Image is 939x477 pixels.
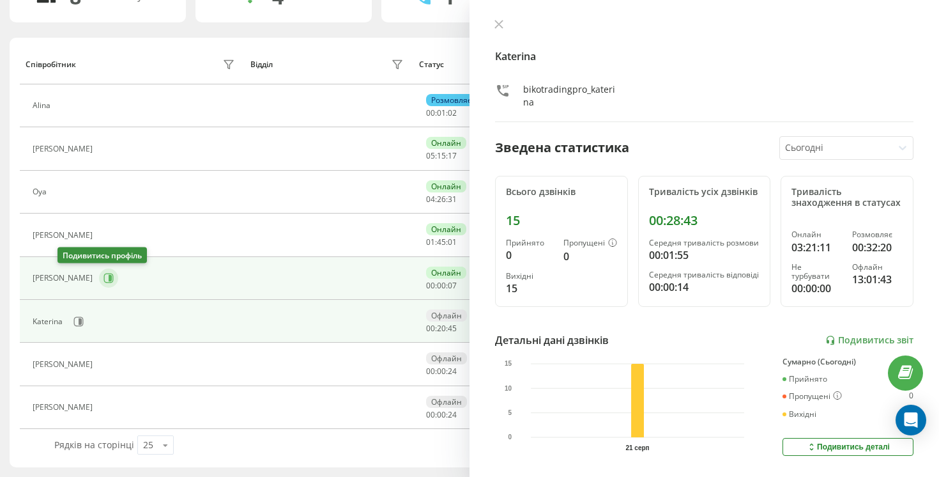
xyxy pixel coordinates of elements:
[33,317,66,326] div: Katerina
[426,267,466,279] div: Онлайн
[852,272,903,287] div: 13:01:43
[426,194,435,205] span: 04
[33,231,96,240] div: [PERSON_NAME]
[649,279,760,295] div: 00:00:14
[495,332,609,348] div: Детальні дані дзвінків
[33,360,96,369] div: [PERSON_NAME]
[448,323,457,334] span: 45
[448,366,457,377] span: 24
[426,352,467,364] div: Офлайн
[448,194,457,205] span: 31
[426,324,457,333] div: : :
[448,237,457,247] span: 01
[250,60,273,69] div: Відділ
[426,94,477,106] div: Розмовляє
[506,187,617,198] div: Всього дзвінків
[426,195,457,204] div: : :
[437,366,446,377] span: 00
[33,101,54,110] div: Alina
[426,109,457,118] div: : :
[448,280,457,291] span: 07
[426,409,435,420] span: 00
[426,237,435,247] span: 01
[57,247,147,263] div: Подивитись профіль
[649,247,760,263] div: 00:01:55
[437,323,446,334] span: 20
[649,238,760,247] div: Середня тривалість розмови
[448,150,457,161] span: 17
[426,281,457,290] div: : :
[626,444,650,451] text: 21 серп
[852,263,903,272] div: Офлайн
[909,391,913,402] div: 0
[506,272,553,281] div: Вихідні
[426,280,435,291] span: 00
[506,238,553,247] div: Прийнято
[505,361,512,368] text: 15
[448,107,457,118] span: 02
[495,138,629,157] div: Зведена статистика
[437,280,446,291] span: 00
[437,194,446,205] span: 26
[426,309,467,322] div: Офлайн
[33,145,96,153] div: [PERSON_NAME]
[426,223,466,235] div: Онлайн
[649,270,760,279] div: Середня тривалість відповіді
[54,439,134,451] span: Рядків на сторінці
[506,213,617,228] div: 15
[426,411,457,419] div: : :
[649,213,760,228] div: 00:28:43
[791,281,842,296] div: 00:00:00
[852,240,903,255] div: 00:32:20
[791,187,903,208] div: Тривалість знаходження в статусах
[782,438,913,456] button: Подивитись деталі
[495,49,913,64] h4: Katerina
[437,150,446,161] span: 15
[426,137,466,149] div: Онлайн
[426,396,467,408] div: Офлайн
[825,335,913,346] a: Подивитись звіт
[426,152,457,160] div: : :
[782,375,827,384] div: Прийнято
[563,238,617,249] div: Пропущені
[523,83,618,109] div: bikotradingpro_katerina
[649,187,760,198] div: Тривалість усіх дзвінків
[437,107,446,118] span: 01
[508,434,512,441] text: 0
[448,409,457,420] span: 24
[782,391,842,402] div: Пропущені
[782,357,913,366] div: Сумарно (Сьогодні)
[437,237,446,247] span: 45
[791,240,842,255] div: 03:21:11
[426,180,466,192] div: Онлайн
[33,187,50,196] div: Oya
[26,60,76,69] div: Співробітник
[437,409,446,420] span: 00
[506,281,553,296] div: 15
[426,367,457,376] div: : :
[426,238,457,247] div: : :
[33,274,96,283] div: [PERSON_NAME]
[896,405,926,435] div: Open Intercom Messenger
[806,442,890,452] div: Подивитись деталі
[791,263,842,281] div: Не турбувати
[426,150,435,161] span: 05
[419,60,444,69] div: Статус
[505,385,512,392] text: 10
[143,439,153,451] div: 25
[791,230,842,239] div: Онлайн
[852,230,903,239] div: Розмовляє
[563,249,617,264] div: 0
[426,323,435,334] span: 00
[506,247,553,263] div: 0
[33,403,96,412] div: [PERSON_NAME]
[426,107,435,118] span: 00
[508,409,512,416] text: 5
[426,366,435,377] span: 00
[782,410,816,419] div: Вихідні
